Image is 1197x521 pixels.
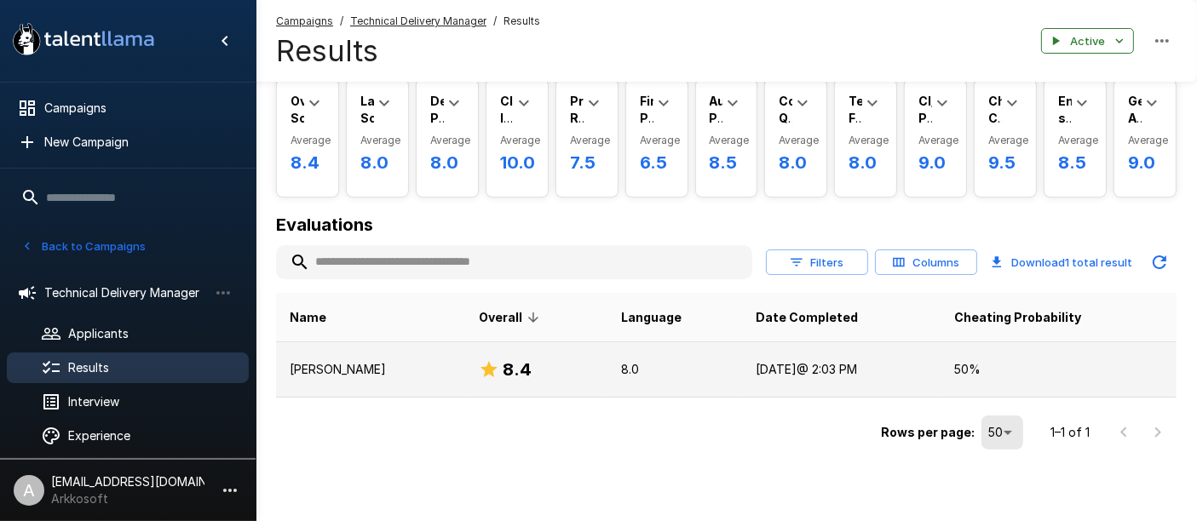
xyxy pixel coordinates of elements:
b: Project Risk Management [570,94,653,142]
span: Date Completed [756,307,858,328]
h6: 6.5 [640,149,674,176]
span: Average [1128,132,1162,149]
h6: 10.0 [500,149,534,176]
span: Language [621,307,682,328]
span: Cheating Probability [954,307,1081,328]
div: 50 [981,415,1023,449]
span: Name [290,307,326,328]
p: 1–1 of 1 [1050,424,1090,441]
span: Overall [479,307,544,328]
p: 8.0 [621,361,728,378]
p: Rows per page: [881,424,975,441]
span: Average [570,132,604,149]
span: Average [779,132,813,149]
b: CI/CD Pipeline Optimization [918,94,999,142]
h6: 8.4 [291,149,325,176]
b: Overall Score [291,94,334,125]
b: Automation Pipeline Implementation [710,94,809,142]
b: Language Score [360,94,421,125]
b: Technical Feasibility Assessment [849,94,929,142]
button: Filters [766,249,868,276]
u: Campaigns [276,14,333,27]
h6: 8.5 [710,149,744,176]
h6: 9.0 [918,149,952,176]
b: Change Control & Release Management [988,94,1071,176]
span: Average [710,132,744,149]
h6: 8.0 [360,149,394,176]
button: Columns [875,249,977,276]
span: Average [1058,132,1092,149]
span: Average [640,132,674,149]
b: Continuous Quality Improvement [779,94,862,142]
h6: 7.5 [570,149,604,176]
span: Average [430,132,464,149]
span: Average [291,132,325,149]
h6: 8.4 [503,356,532,383]
b: Environment-specific Deployment Coordination [1058,94,1143,159]
p: 50 % [954,361,1163,378]
span: / [340,13,343,30]
h6: 8.0 [849,149,883,176]
h6: 8.0 [430,149,464,176]
b: Evaluations [276,215,373,235]
span: Average [500,132,534,149]
h6: 9.5 [988,149,1022,176]
span: / [493,13,497,30]
span: Average [918,132,952,149]
span: Average [360,132,394,149]
b: Financial Performance Tracking [640,94,722,142]
b: DevOps Process Enhancement [430,94,517,142]
u: Technical Delivery Manager [350,14,486,27]
button: Updated Today - 10:10 AM [1142,245,1177,279]
p: [PERSON_NAME] [290,361,452,378]
button: Active [1041,28,1134,54]
button: Download1 total result [984,245,1139,279]
h6: 8.0 [779,149,813,176]
span: Average [988,132,1022,149]
b: Cloud Infrastructure Implementation [500,94,600,142]
span: Average [849,132,883,149]
h6: 8.5 [1058,149,1092,176]
span: Results [504,13,540,30]
h6: 9.0 [1128,149,1162,176]
td: [DATE] @ 2:03 PM [742,342,941,398]
h4: Results [276,33,540,69]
